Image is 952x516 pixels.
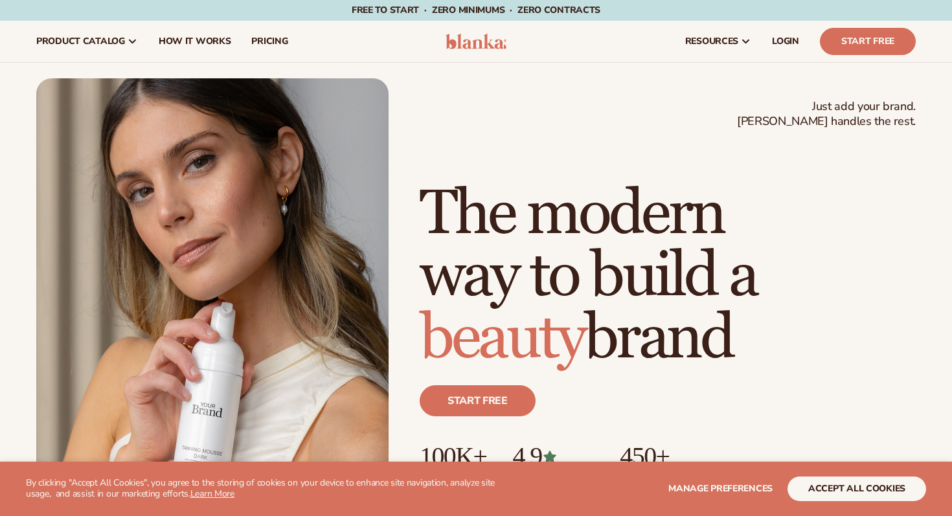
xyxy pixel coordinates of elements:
[737,99,916,129] span: Just add your brand. [PERSON_NAME] handles the rest.
[788,477,926,501] button: accept all cookies
[148,21,242,62] a: How It Works
[36,36,125,47] span: product catalog
[620,442,718,471] p: 450+
[668,482,773,495] span: Manage preferences
[190,488,234,500] a: Learn More
[26,478,506,500] p: By clicking "Accept All Cookies", you agree to the storing of cookies on your device to enhance s...
[685,36,738,47] span: resources
[772,36,799,47] span: LOGIN
[251,36,288,47] span: pricing
[241,21,298,62] a: pricing
[446,34,507,49] img: logo
[420,300,584,376] span: beauty
[675,21,762,62] a: resources
[820,28,916,55] a: Start Free
[159,36,231,47] span: How It Works
[26,21,148,62] a: product catalog
[420,385,536,416] a: Start free
[352,4,600,16] span: Free to start · ZERO minimums · ZERO contracts
[420,183,916,370] h1: The modern way to build a brand
[762,21,810,62] a: LOGIN
[420,442,486,471] p: 100K+
[512,442,594,471] p: 4.9
[668,477,773,501] button: Manage preferences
